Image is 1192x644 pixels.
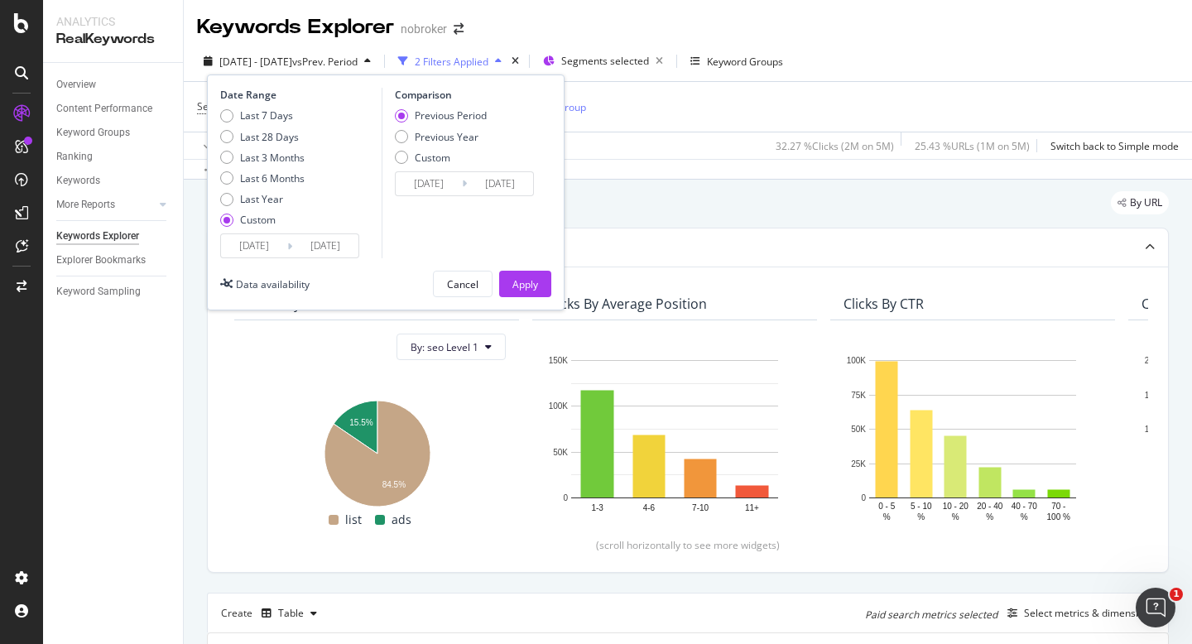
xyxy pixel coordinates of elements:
[415,55,488,69] div: 2 Filters Applied
[240,108,293,123] div: Last 7 Days
[844,296,924,312] div: Clicks By CTR
[1050,139,1179,153] div: Switch back to Simple mode
[915,139,1030,153] div: 25.43 % URLs ( 1M on 5M )
[56,228,139,245] div: Keywords Explorer
[977,502,1003,511] text: 20 - 40
[563,493,568,502] text: 0
[861,493,866,502] text: 0
[221,234,287,257] input: Start Date
[553,448,568,457] text: 50K
[546,352,804,525] div: A chart.
[467,172,533,195] input: End Date
[415,130,478,144] div: Previous Year
[1001,603,1155,623] button: Select metrics & dimensions
[236,277,310,291] div: Data availability
[1170,588,1183,601] span: 1
[1047,512,1070,521] text: 100 %
[401,21,447,37] div: nobroker
[382,480,406,489] text: 84.5%
[512,277,538,291] div: Apply
[549,356,569,365] text: 150K
[240,192,283,206] div: Last Year
[591,503,603,512] text: 1-3
[415,151,450,165] div: Custom
[56,252,146,269] div: Explorer Bookmarks
[56,124,171,142] a: Keyword Groups
[549,402,569,411] text: 100K
[56,13,170,30] div: Analytics
[692,503,709,512] text: 7-10
[56,196,155,214] a: More Reports
[883,512,891,521] text: %
[56,172,171,190] a: Keywords
[56,30,170,49] div: RealKeywords
[745,503,759,512] text: 11+
[1024,606,1155,620] div: Select metrics & dimensions
[345,510,362,530] span: list
[255,600,324,627] button: Table
[248,392,506,510] svg: A chart.
[1111,191,1169,214] div: legacy label
[220,213,305,227] div: Custom
[878,502,895,511] text: 0 - 5
[851,459,866,469] text: 25K
[1136,588,1175,627] iframe: Intercom live chat
[707,55,783,69] div: Keyword Groups
[56,252,171,269] a: Explorer Bookmarks
[240,151,305,165] div: Last 3 Months
[220,108,305,123] div: Last 7 Days
[220,130,305,144] div: Last 28 Days
[546,296,707,312] div: Clicks By Average Position
[228,538,1148,552] div: (scroll horizontally to see more widgets)
[197,99,254,113] span: Search Type
[684,48,790,74] button: Keyword Groups
[851,391,866,400] text: 75K
[499,271,551,297] button: Apply
[1021,512,1028,521] text: %
[536,48,670,74] button: Segments selected
[851,425,866,434] text: 50K
[197,48,377,74] button: [DATE] - [DATE]vsPrev. Period
[1012,502,1038,511] text: 40 - 70
[847,356,867,365] text: 100K
[56,124,130,142] div: Keyword Groups
[844,352,1102,525] svg: A chart.
[220,151,305,165] div: Last 3 Months
[411,340,478,354] span: By: seo Level 1
[292,55,358,69] span: vs Prev. Period
[240,213,276,227] div: Custom
[56,76,171,94] a: Overview
[56,196,115,214] div: More Reports
[240,130,299,144] div: Last 28 Days
[1145,425,1165,434] text: 100K
[395,88,539,102] div: Comparison
[433,271,493,297] button: Cancel
[1044,132,1179,159] button: Switch back to Simple mode
[349,419,372,428] text: 15.5%
[56,100,171,118] a: Content Performance
[395,130,487,144] div: Previous Year
[221,600,324,627] div: Create
[508,53,522,70] div: times
[952,512,959,521] text: %
[1145,391,1165,400] text: 150K
[911,502,932,511] text: 5 - 10
[454,23,464,35] div: arrow-right-arrow-left
[392,510,411,530] span: ads
[396,172,462,195] input: Start Date
[1145,356,1165,365] text: 200K
[986,512,993,521] text: %
[197,13,394,41] div: Keywords Explorer
[865,608,997,622] div: Paid search metrics selected
[56,148,171,166] a: Ranking
[561,54,649,68] span: Segments selected
[56,283,171,300] a: Keyword Sampling
[56,100,152,118] div: Content Performance
[943,502,969,511] text: 10 - 20
[278,608,304,618] div: Table
[415,108,487,123] div: Previous Period
[56,228,171,245] a: Keywords Explorer
[643,503,656,512] text: 4-6
[395,151,487,165] div: Custom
